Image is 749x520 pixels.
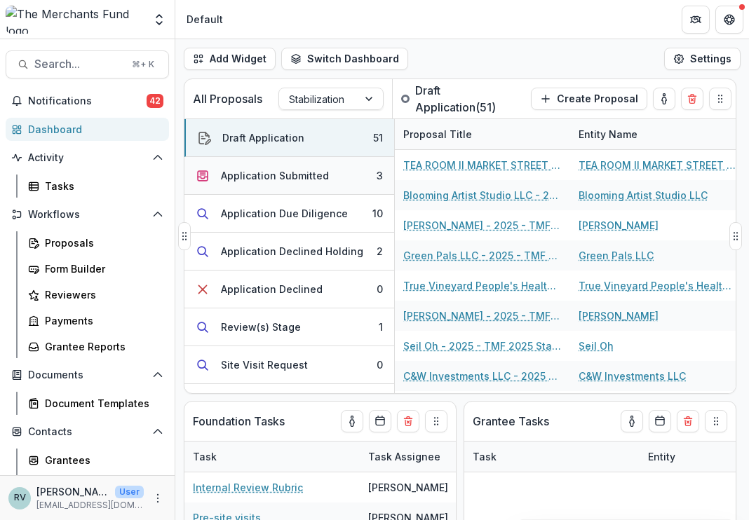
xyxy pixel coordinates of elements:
[403,158,562,172] a: TEA ROOM II MARKET STREET LLC - 2025 - TMF 2025 Stabilization Grant Program
[147,94,163,108] span: 42
[222,130,304,145] div: Draft Application
[45,261,158,276] div: Form Builder
[531,88,647,110] button: Create Proposal
[425,410,447,432] button: Drag
[45,396,158,411] div: Document Templates
[579,338,614,353] a: Seil Oh
[681,88,703,110] button: Delete card
[403,218,562,233] a: [PERSON_NAME] - 2025 - TMF 2025 Stabilization Grant Program
[184,195,394,233] button: Application Due Diligence10
[184,346,394,384] button: Site Visit Request0
[579,369,686,383] a: C&W Investments LLC
[28,209,147,221] span: Workflows
[360,442,465,472] div: Task Assignee
[149,6,169,34] button: Open entity switcher
[184,442,360,472] div: Task
[360,449,449,464] div: Task Assignee
[221,320,301,334] div: Review(s) Stage
[377,168,383,183] div: 3
[193,480,303,495] a: Internal Review Rubric
[22,257,169,280] a: Form Builder
[415,82,522,116] p: Draft Application ( 51 )
[395,119,570,149] div: Proposal Title
[368,480,448,495] div: [PERSON_NAME]
[377,282,383,296] div: 0
[570,127,646,142] div: Entity Name
[6,118,169,141] a: Dashboard
[570,119,745,149] div: Entity Name
[705,410,727,432] button: Drag
[369,410,391,432] button: Calendar
[22,449,169,472] a: Grantees
[28,95,147,107] span: Notifications
[664,48,741,70] button: Settings
[464,442,640,472] div: Task
[640,449,684,464] div: Entity
[6,203,169,226] button: Open Workflows
[579,188,708,203] a: Blooming Artist Studio LLC
[341,410,363,432] button: toggle-assigned-to-me
[22,309,169,332] a: Payments
[403,369,562,383] a: C&W Investments LLC - 2025 - TMF 2025 Stabilization Grant Program
[22,335,169,358] a: Grantee Reports
[579,218,659,233] a: [PERSON_NAME]
[221,206,348,221] div: Application Due Diligence
[281,48,408,70] button: Switch Dashboard
[395,127,480,142] div: Proposal Title
[115,486,144,498] p: User
[6,364,169,386] button: Open Documents
[649,410,671,432] button: Calendar
[36,499,144,512] p: [EMAIL_ADDRESS][DOMAIN_NAME]
[28,152,147,164] span: Activity
[621,410,643,432] button: toggle-assigned-to-me
[184,449,225,464] div: Task
[377,357,383,372] div: 0
[181,9,229,29] nav: breadcrumb
[6,90,169,112] button: Notifications42
[193,413,285,430] p: Foundation Tasks
[729,222,742,250] button: Drag
[22,283,169,306] a: Reviewers
[129,57,157,72] div: ⌘ + K
[473,413,549,430] p: Grantee Tasks
[22,392,169,415] a: Document Templates
[403,248,562,263] a: Green Pals LLC - 2025 - TMF 2025 Stabilization Grant Program
[193,90,262,107] p: All Proposals
[184,157,394,195] button: Application Submitted3
[45,339,158,354] div: Grantee Reports
[653,88,675,110] button: toggle-assigned-to-me
[403,278,562,293] a: True Vineyard People's Health Coalition - 2025 - TMF 2025 Stabilization Grant Program
[184,119,394,157] button: Draft Application51
[149,490,166,507] button: More
[34,57,123,71] span: Search...
[36,484,109,499] p: [PERSON_NAME]
[682,6,710,34] button: Partners
[6,146,169,169] button: Open Activity
[22,474,169,498] a: Communications
[22,231,169,254] a: Proposals
[464,449,505,464] div: Task
[709,88,731,110] button: Drag
[403,188,562,203] a: Blooming Artist Studio LLC - 2025 - TMF 2025 Stabilization Grant Program
[28,426,147,438] span: Contacts
[579,278,737,293] a: True Vineyard People's Health Coalition
[28,369,147,381] span: Documents
[184,271,394,308] button: Application Declined0
[221,282,323,296] div: Application Declined
[6,50,169,78] button: Search...
[184,308,394,346] button: Review(s) Stage1
[379,320,383,334] div: 1
[377,244,383,259] div: 2
[45,179,158,193] div: Tasks
[187,12,223,27] div: Default
[373,130,383,145] div: 51
[403,308,562,323] a: [PERSON_NAME] - 2025 - TMF 2025 Stabilization Grant Program
[397,410,419,432] button: Delete card
[22,175,169,198] a: Tasks
[45,287,158,302] div: Reviewers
